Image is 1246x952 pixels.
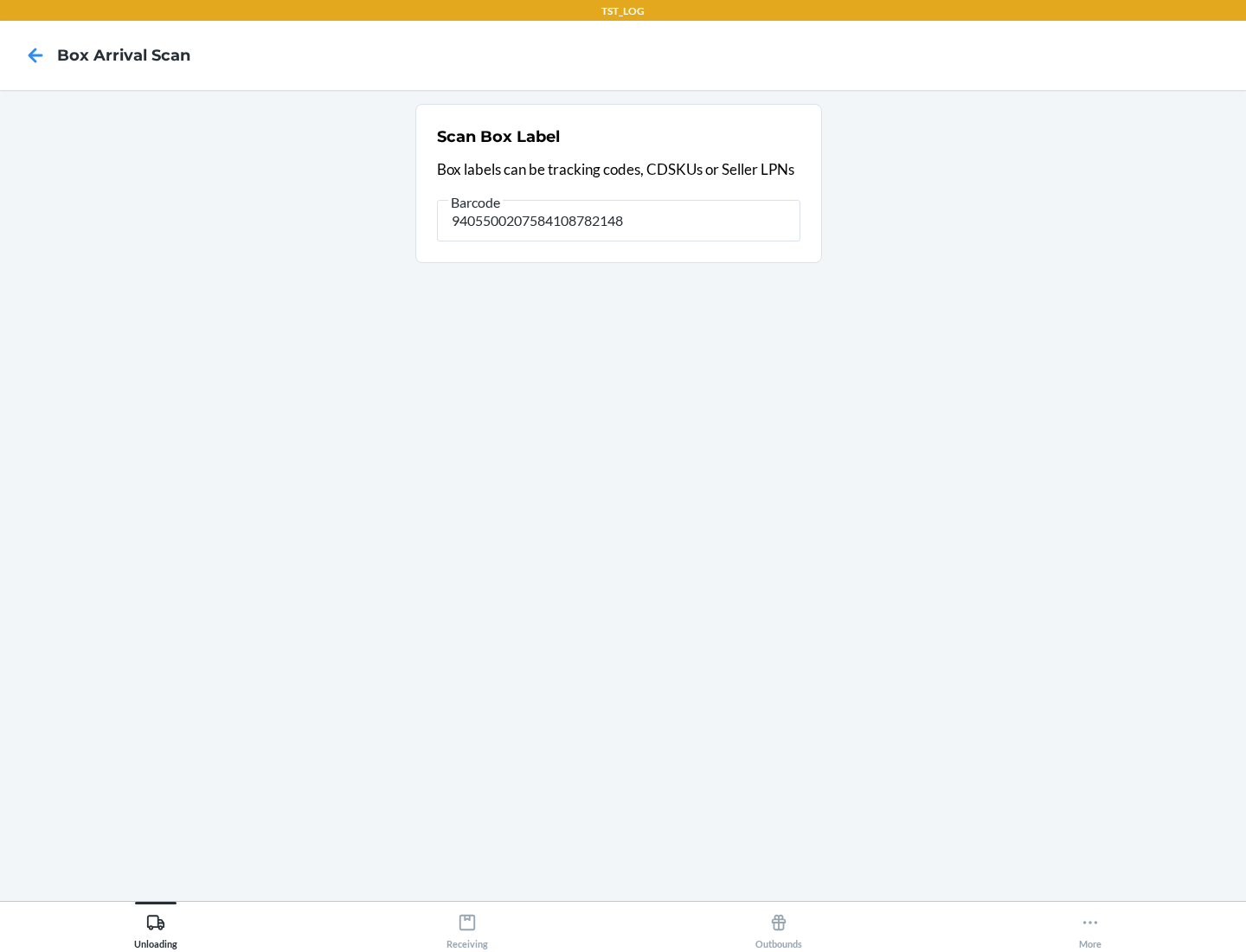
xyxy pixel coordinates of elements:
[448,194,503,211] span: Barcode
[437,158,800,181] p: Box labels can be tracking codes, CDSKUs or Seller LPNs
[134,906,177,949] div: Unloading
[57,44,190,67] h4: Box Arrival Scan
[934,902,1246,949] button: More
[623,902,934,949] button: Outbounds
[601,3,645,19] p: TST_LOG
[1079,906,1101,949] div: More
[437,200,800,241] input: Barcode
[311,902,623,949] button: Receiving
[755,906,802,949] div: Outbounds
[446,906,488,949] div: Receiving
[437,125,560,148] h2: Scan Box Label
